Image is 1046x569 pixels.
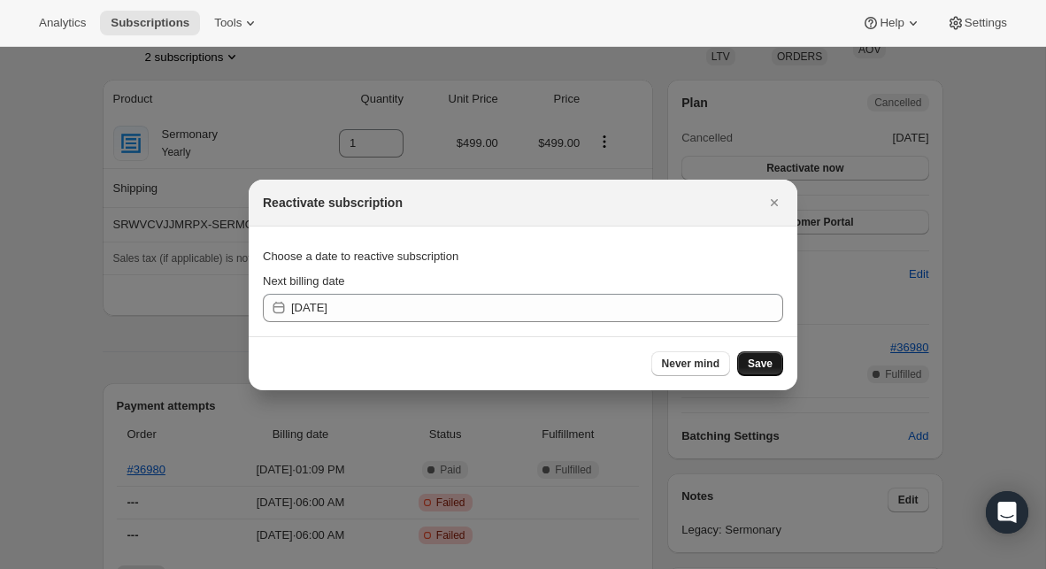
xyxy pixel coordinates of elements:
[111,16,189,30] span: Subscriptions
[737,351,783,376] button: Save
[851,11,932,35] button: Help
[39,16,86,30] span: Analytics
[263,194,403,211] h2: Reactivate subscription
[662,357,719,371] span: Never mind
[936,11,1018,35] button: Settings
[965,16,1007,30] span: Settings
[651,351,730,376] button: Never mind
[28,11,96,35] button: Analytics
[204,11,270,35] button: Tools
[100,11,200,35] button: Subscriptions
[263,241,783,273] div: Choose a date to reactive subscription
[880,16,904,30] span: Help
[986,491,1028,534] div: Open Intercom Messenger
[762,190,787,215] button: Close
[748,357,773,371] span: Save
[214,16,242,30] span: Tools
[263,274,345,288] span: Next billing date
